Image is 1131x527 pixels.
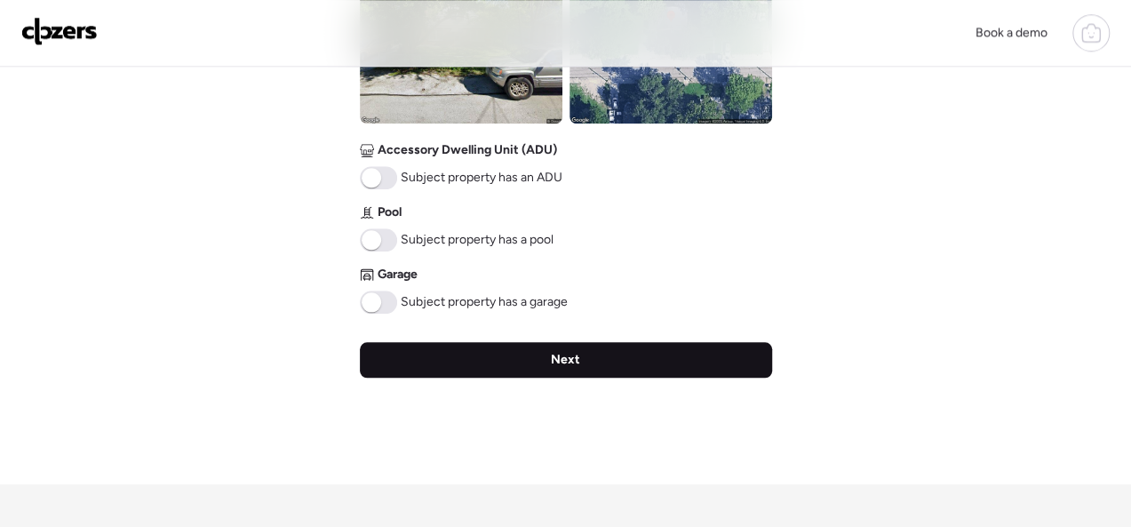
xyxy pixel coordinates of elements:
span: Pool [378,204,402,221]
span: Subject property has an ADU [401,169,562,187]
span: Garage [378,266,418,283]
span: Subject property has a pool [401,231,554,249]
img: Logo [21,17,98,45]
span: Next [551,351,580,369]
span: Accessory Dwelling Unit (ADU) [378,141,557,159]
span: Subject property has a garage [401,293,568,311]
span: Book a demo [976,25,1047,40]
